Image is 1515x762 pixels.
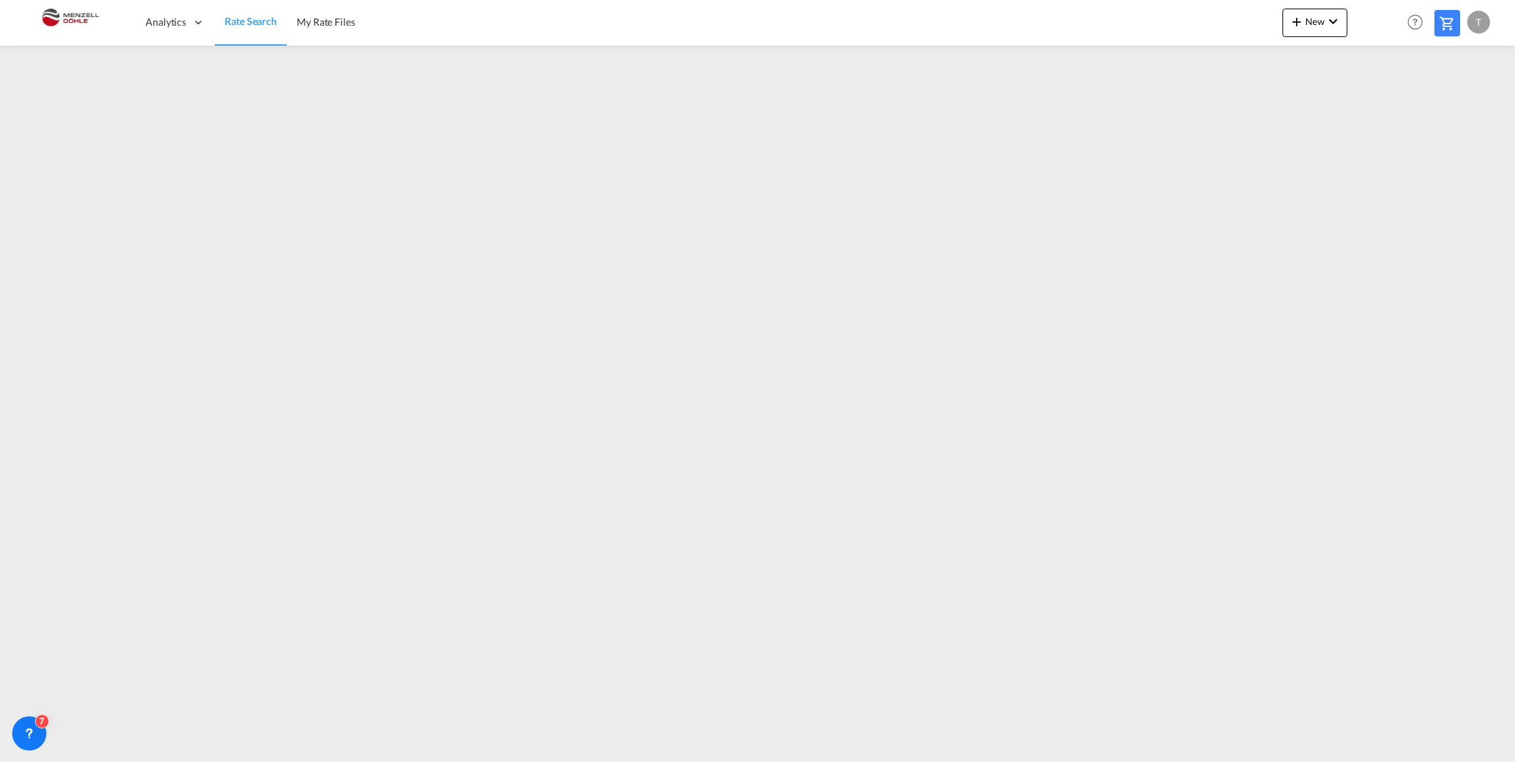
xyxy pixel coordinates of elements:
[1403,10,1427,34] span: Help
[146,15,186,29] span: Analytics
[1288,16,1342,27] span: New
[1288,13,1305,30] md-icon: icon-plus 400-fg
[1282,9,1347,37] button: icon-plus 400-fgNewicon-chevron-down
[1325,13,1342,30] md-icon: icon-chevron-down
[225,15,277,27] span: Rate Search
[1467,11,1490,34] div: T
[297,16,355,28] span: My Rate Files
[1403,10,1434,36] div: Help
[21,6,118,39] img: 5c2b1670644e11efba44c1e626d722bd.JPG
